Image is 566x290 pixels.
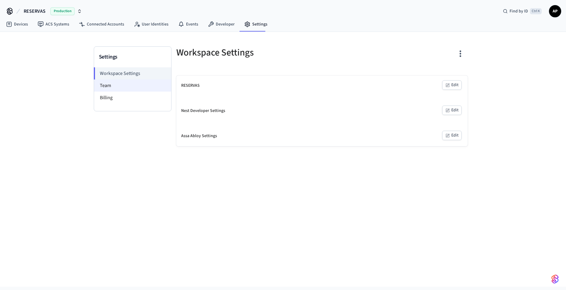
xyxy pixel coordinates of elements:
div: RESERVAS [181,83,200,89]
h3: Settings [99,53,166,61]
div: Find by IDCtrl K [498,6,547,17]
span: Ctrl K [530,8,542,14]
li: Team [94,79,171,92]
a: Settings [239,19,272,30]
span: RESERVAS [24,8,46,15]
span: Production [50,7,75,15]
li: Workspace Settings [94,67,171,79]
span: Find by ID [510,8,528,14]
button: Edit [442,80,462,90]
img: SeamLogoGradient.69752ec5.svg [551,274,559,284]
button: AP [549,5,561,17]
div: Assa Abloy Settings [181,133,217,139]
a: User Identities [129,19,173,30]
h5: Workspace Settings [176,46,318,59]
a: Developer [203,19,239,30]
a: Events [173,19,203,30]
a: ACS Systems [33,19,74,30]
li: Billing [94,92,171,104]
a: Connected Accounts [74,19,129,30]
span: AP [550,6,561,17]
button: Edit [442,106,462,115]
div: Nest Developer Settings [181,108,225,114]
button: Edit [442,131,462,140]
a: Devices [1,19,33,30]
